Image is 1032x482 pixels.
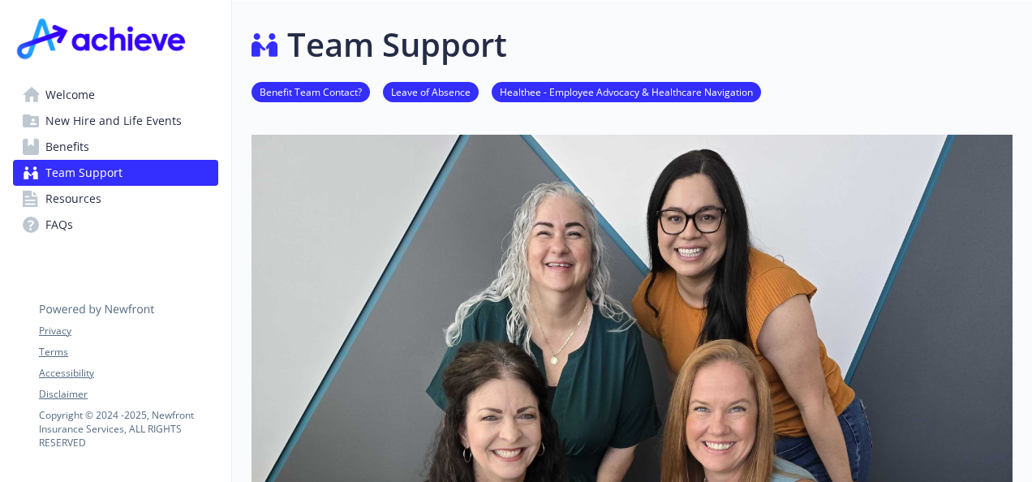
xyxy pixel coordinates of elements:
a: Healthee - Employee Advocacy & Healthcare Navigation [492,84,761,99]
a: Welcome [13,82,218,108]
a: Privacy [39,324,217,338]
span: FAQs [45,212,73,238]
a: New Hire and Life Events [13,108,218,134]
h1: Team Support [287,20,507,69]
a: FAQs [13,212,218,238]
a: Resources [13,186,218,212]
span: New Hire and Life Events [45,108,182,134]
a: Accessibility [39,366,217,381]
span: Resources [45,186,101,212]
a: Leave of Absence [383,84,479,99]
a: Benefit Team Contact? [252,84,370,99]
a: Disclaimer [39,387,217,402]
span: Benefits [45,134,89,160]
span: Team Support [45,160,123,186]
a: Team Support [13,160,218,186]
span: Welcome [45,82,95,108]
a: Terms [39,345,217,359]
p: Copyright © 2024 - 2025 , Newfront Insurance Services, ALL RIGHTS RESERVED [39,408,217,450]
a: Benefits [13,134,218,160]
